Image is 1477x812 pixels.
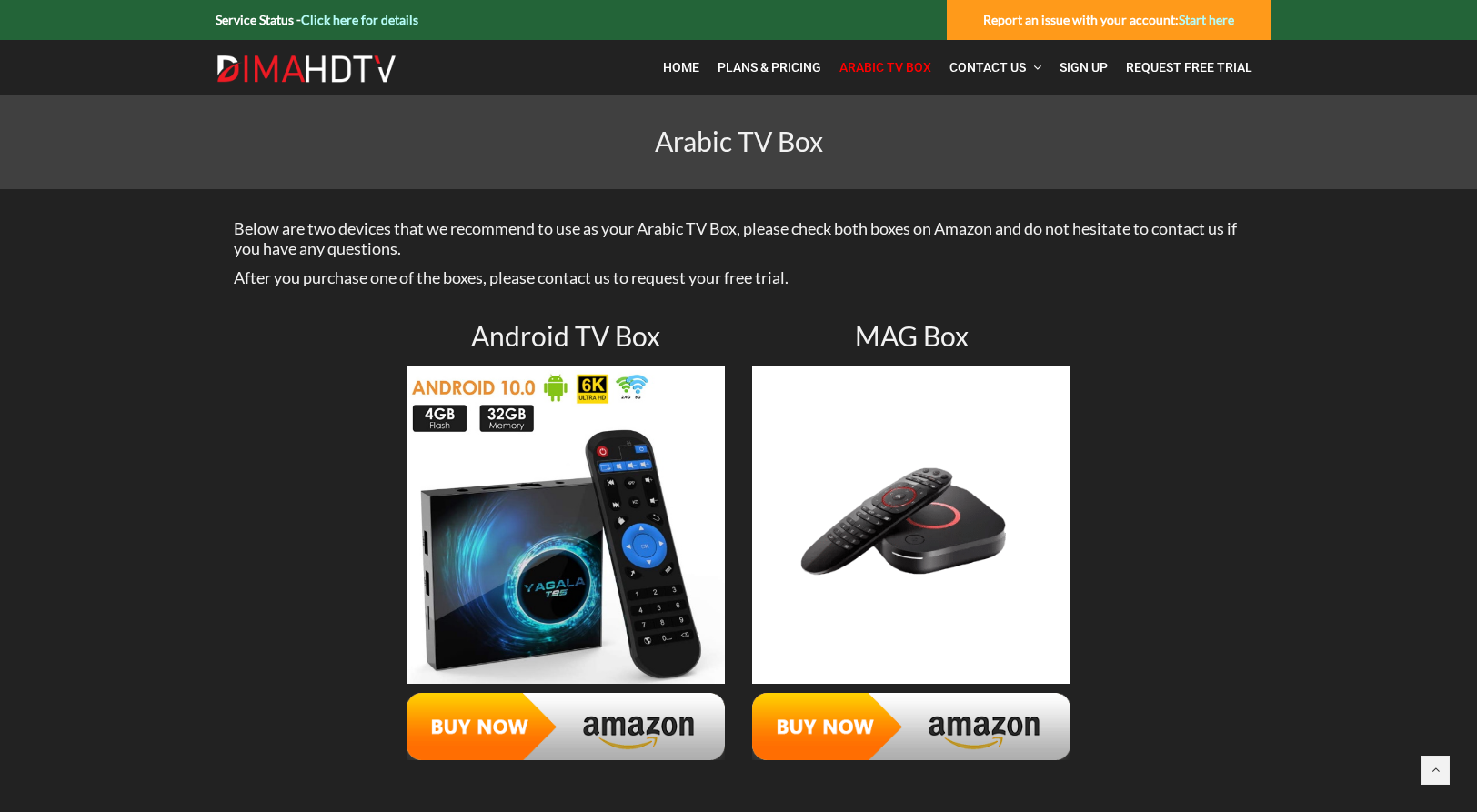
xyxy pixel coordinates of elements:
[1050,49,1117,86] a: Sign Up
[949,60,1026,75] span: Contact Us
[663,60,699,75] span: Home
[655,125,823,157] span: Arabic TV Box
[301,12,418,27] a: Click here for details
[471,319,660,352] span: Android TV Box
[1179,12,1234,27] a: Start here
[1117,49,1261,86] a: Request Free Trial
[718,60,821,75] span: Plans & Pricing
[855,319,969,352] span: MAG Box
[216,55,397,84] img: Dima HDTV
[1060,60,1108,75] span: Sign Up
[1421,756,1450,785] a: Back to top
[708,49,830,86] a: Plans & Pricing
[654,49,708,86] a: Home
[983,12,1234,27] strong: Report an issue with your account:
[940,49,1050,86] a: Contact Us
[839,60,931,75] span: Arabic TV Box
[216,12,418,27] strong: Service Status -
[234,218,1237,258] span: Below are two devices that we recommend to use as your Arabic TV Box, please check both boxes on ...
[830,49,940,86] a: Arabic TV Box
[234,267,789,287] span: After you purchase one of the boxes, please contact us to request your free trial.
[1126,60,1252,75] span: Request Free Trial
